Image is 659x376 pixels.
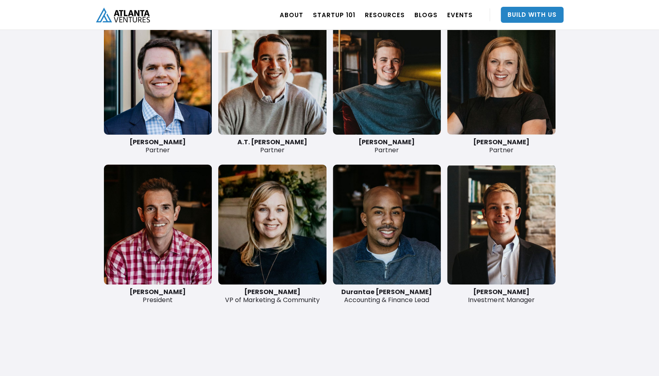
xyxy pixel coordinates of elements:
strong: [PERSON_NAME] [244,287,301,296]
div: Partner [447,138,555,154]
div: Partner [333,138,441,154]
strong: [PERSON_NAME] [129,287,186,296]
strong: [PERSON_NAME] [473,137,530,147]
a: ABOUT [280,4,303,26]
strong: [PERSON_NAME] [358,137,415,147]
div: VP of Marketing & Community [218,288,327,304]
strong: A.T. [PERSON_NAME] [237,137,307,147]
div: Investment Manager [447,288,555,304]
div: President [104,288,212,304]
strong: Durantae [PERSON_NAME] [341,287,432,296]
a: Build With Us [501,7,563,23]
strong: [PERSON_NAME] [129,137,186,147]
a: EVENTS [447,4,473,26]
div: Partner [104,138,212,154]
a: RESOURCES [365,4,405,26]
a: Startup 101 [313,4,355,26]
strong: [PERSON_NAME] [473,287,530,296]
a: BLOGS [414,4,438,26]
div: Partner [218,138,327,154]
div: Accounting & Finance Lead [333,288,441,304]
